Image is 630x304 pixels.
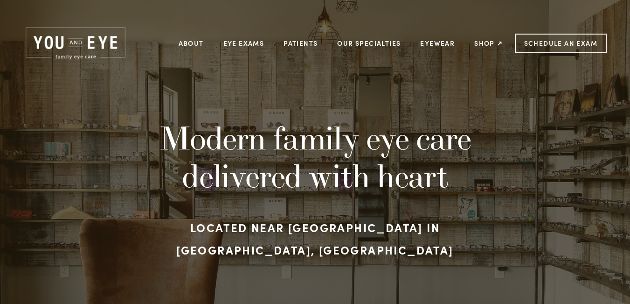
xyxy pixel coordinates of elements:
a: Schedule an Exam [515,34,607,53]
a: Our Specialties [337,39,401,48]
a: Eyewear [420,36,455,50]
h1: Modern family eye care delivered with heart [138,119,492,194]
img: Rochester, MN | You and Eye | Family Eye Care [23,26,128,61]
a: About [179,36,204,50]
strong: Located near [GEOGRAPHIC_DATA] in [GEOGRAPHIC_DATA], [GEOGRAPHIC_DATA] [176,219,453,257]
a: Eye Exams [223,36,264,50]
a: Patients [284,36,318,50]
a: Shop ↗ [474,36,503,50]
